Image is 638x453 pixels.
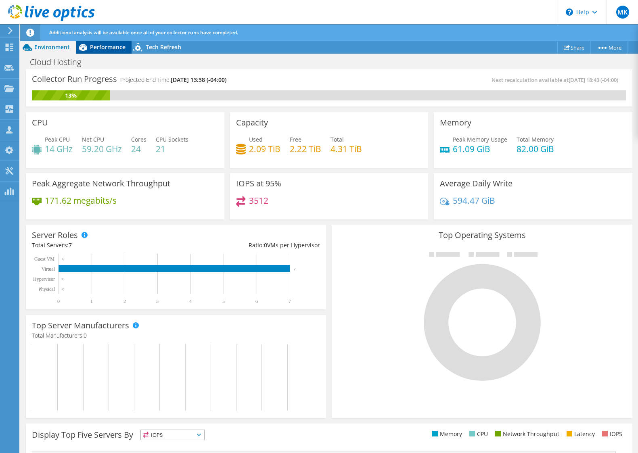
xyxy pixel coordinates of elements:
[131,144,146,153] h4: 24
[255,299,258,304] text: 6
[156,144,188,153] h4: 21
[331,136,344,143] span: Total
[467,430,488,438] li: CPU
[32,331,320,340] h4: Total Manufacturers:
[90,299,93,304] text: 1
[453,136,507,143] span: Peak Memory Usage
[45,144,73,153] h4: 14 GHz
[34,43,70,51] span: Environment
[440,179,512,188] h3: Average Daily Write
[45,136,70,143] span: Peak CPU
[32,321,129,330] h3: Top Server Manufacturers
[338,231,626,240] h3: Top Operating Systems
[176,241,320,250] div: Ratio: VMs per Hypervisor
[34,256,54,262] text: Guest VM
[32,118,48,127] h3: CPU
[146,43,181,51] span: Tech Refresh
[82,144,122,153] h4: 59.20 GHz
[517,144,554,153] h4: 82.00 GiB
[600,430,622,438] li: IOPS
[26,58,94,67] h1: Cloud Hosting
[290,144,321,153] h4: 2.22 TiB
[569,76,618,84] span: [DATE] 18:43 (-04:00)
[566,8,573,16] svg: \n
[84,332,87,339] span: 0
[57,299,60,304] text: 0
[331,144,362,153] h4: 4.31 TiB
[32,91,110,100] div: 13%
[123,299,126,304] text: 2
[236,118,268,127] h3: Capacity
[156,299,159,304] text: 3
[453,144,507,153] h4: 61.09 GiB
[440,118,471,127] h3: Memory
[249,144,280,153] h4: 2.09 TiB
[33,276,55,282] text: Hypervisor
[236,179,281,188] h3: IOPS at 95%
[294,267,296,271] text: 7
[590,41,628,54] a: More
[45,196,117,205] h4: 171.62 megabits/s
[517,136,554,143] span: Total Memory
[90,43,126,51] span: Performance
[32,231,78,240] h3: Server Roles
[222,299,225,304] text: 5
[131,136,146,143] span: Cores
[42,266,55,272] text: Virtual
[63,257,65,261] text: 0
[32,241,176,250] div: Total Servers:
[249,196,268,205] h4: 3512
[38,286,55,292] text: Physical
[264,241,267,249] span: 0
[189,299,192,304] text: 4
[430,430,462,438] li: Memory
[616,6,629,19] span: MK
[141,430,204,440] span: IOPS
[557,41,591,54] a: Share
[565,430,595,438] li: Latency
[171,76,226,84] span: [DATE] 13:38 (-04:00)
[69,241,72,249] span: 7
[63,287,65,291] text: 0
[156,136,188,143] span: CPU Sockets
[82,136,104,143] span: Net CPU
[493,430,559,438] li: Network Throughput
[290,136,301,143] span: Free
[120,75,226,84] h4: Projected End Time:
[492,76,622,84] span: Next recalculation available at
[63,277,65,281] text: 0
[453,196,495,205] h4: 594.47 GiB
[289,299,291,304] text: 7
[32,179,170,188] h3: Peak Aggregate Network Throughput
[49,29,238,36] span: Additional analysis will be available once all of your collector runs have completed.
[249,136,263,143] span: Used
